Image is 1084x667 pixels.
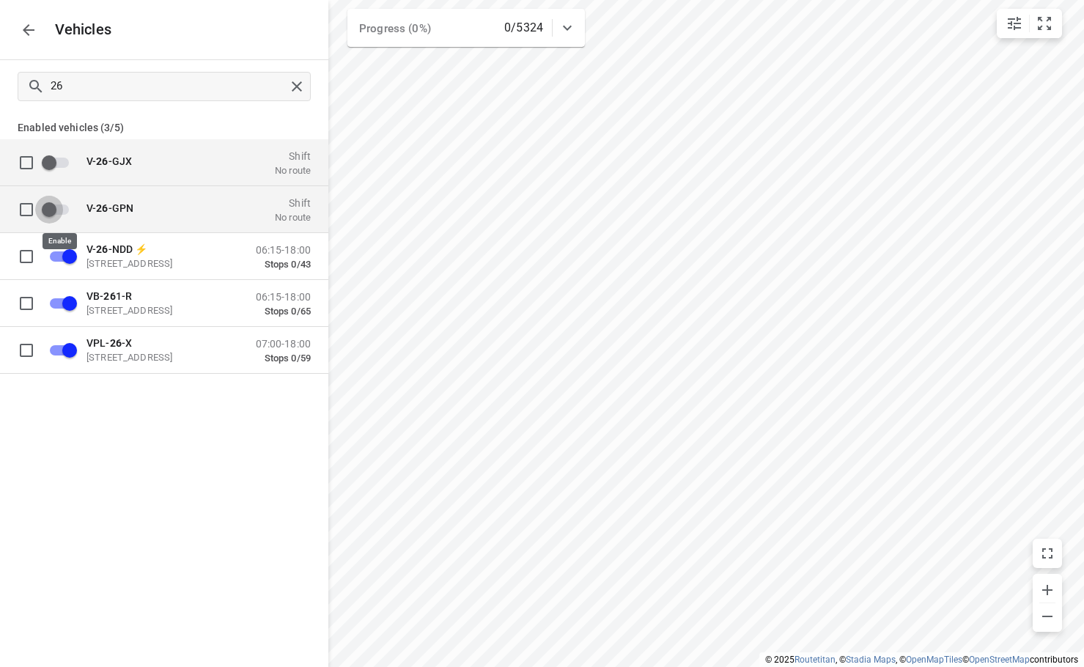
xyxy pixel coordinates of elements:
p: [STREET_ADDRESS] [86,304,233,316]
p: 06:15-18:00 [256,243,311,255]
span: Disable [41,336,78,364]
a: Stadia Maps [846,655,896,665]
a: Routetitan [794,655,836,665]
p: Stops 0/59 [256,352,311,364]
span: Progress (0%) [359,22,431,35]
span: V- -GPN [86,202,133,213]
span: Disable [41,289,78,317]
span: VB- 1-R [86,290,132,301]
p: [STREET_ADDRESS] [86,257,233,269]
p: 06:15-18:00 [256,290,311,302]
p: 07:00-18:00 [256,337,311,349]
div: Progress (0%)0/5324 [347,9,585,47]
p: Shift [275,196,311,208]
p: Shift [275,150,311,161]
span: Enable [41,148,78,176]
button: Map settings [1000,9,1029,38]
p: [STREET_ADDRESS] [86,351,233,363]
p: Stops 0/65 [256,305,311,317]
p: No route [275,211,311,223]
span: V- -GJX [86,155,132,166]
span: VPL- -X [86,336,132,348]
button: Fit zoom [1030,9,1059,38]
input: Search vehicles [51,75,286,97]
p: Vehicles [43,21,112,38]
b: 26 [110,336,122,348]
span: Disable [41,242,78,270]
span: V- -NDD ⚡ [86,243,147,254]
li: © 2025 , © , © © contributors [765,655,1078,665]
p: Stops 0/43 [256,258,311,270]
a: OpenMapTiles [906,655,962,665]
b: 26 [96,243,108,254]
b: 26 [103,290,115,301]
b: 26 [96,202,108,213]
b: 26 [96,155,108,166]
p: 0/5324 [504,19,543,37]
a: OpenStreetMap [969,655,1030,665]
div: small contained button group [997,9,1062,38]
p: No route [275,164,311,176]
